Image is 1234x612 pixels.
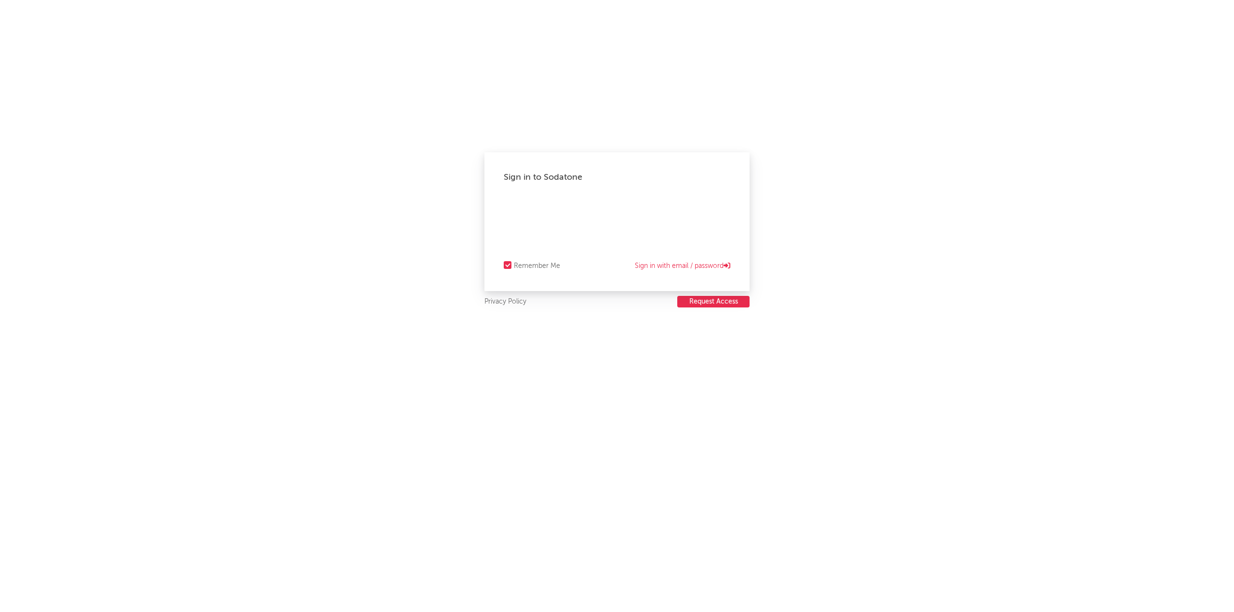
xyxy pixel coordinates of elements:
[514,260,560,272] div: Remember Me
[677,296,750,307] button: Request Access
[484,296,526,308] a: Privacy Policy
[504,172,730,183] div: Sign in to Sodatone
[635,260,730,272] a: Sign in with email / password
